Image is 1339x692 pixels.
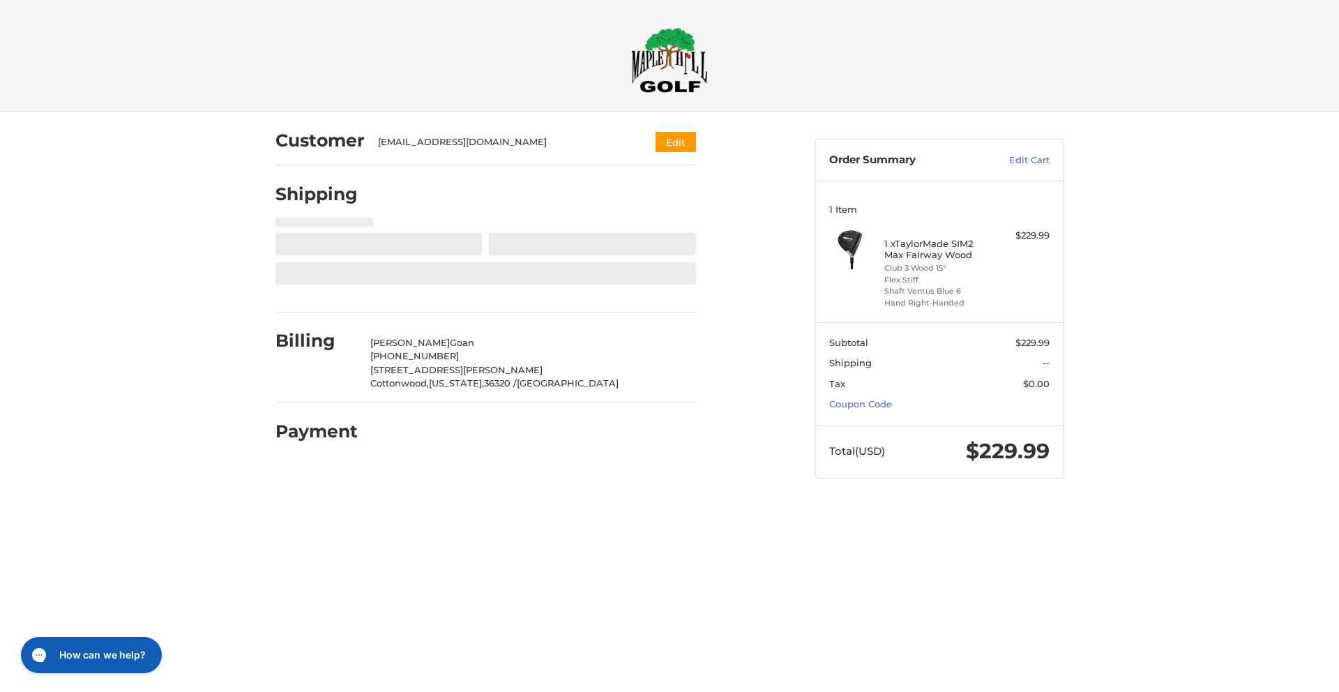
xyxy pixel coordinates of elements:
[1043,357,1050,368] span: --
[370,377,429,389] span: Cottonwood,
[656,132,696,152] button: Edit
[829,357,872,368] span: Shipping
[275,183,358,205] h2: Shipping
[884,238,991,261] h4: 1 x TaylorMade SIM2 Max Fairway Wood
[829,444,885,458] span: Total (USD)
[829,337,868,348] span: Subtotal
[1224,654,1339,692] iframe: Google Customer Reviews
[378,135,628,149] div: [EMAIL_ADDRESS][DOMAIN_NAME]
[829,398,892,409] a: Coupon Code
[450,337,474,348] span: Goan
[829,153,979,167] h3: Order Summary
[14,632,166,678] iframe: Gorgias live chat messenger
[370,337,450,348] span: [PERSON_NAME]
[275,130,365,151] h2: Customer
[1015,337,1050,348] span: $229.99
[884,262,991,274] li: Club 3 Wood 15°
[829,204,1050,215] h3: 1 Item
[884,274,991,286] li: Flex Stiff
[979,153,1050,167] a: Edit Cart
[829,378,845,389] span: Tax
[517,377,619,389] span: [GEOGRAPHIC_DATA]
[994,229,1050,243] div: $229.99
[1023,378,1050,389] span: $0.00
[966,438,1050,464] span: $229.99
[370,350,459,361] span: [PHONE_NUMBER]
[884,297,991,309] li: Hand Right-Handed
[631,27,708,93] img: Maple Hill Golf
[370,364,543,375] span: [STREET_ADDRESS][PERSON_NAME]
[275,330,357,352] h2: Billing
[884,285,991,297] li: Shaft Ventus Blue 6
[275,421,358,442] h2: Payment
[484,377,517,389] span: 36320 /
[429,377,484,389] span: [US_STATE],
